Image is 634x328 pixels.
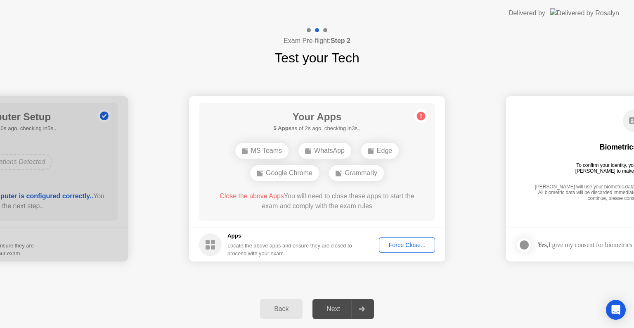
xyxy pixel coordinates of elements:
[235,143,289,159] div: MS Teams
[509,8,545,18] div: Delivered by
[273,109,360,124] h1: Your Apps
[315,305,352,313] div: Next
[361,143,399,159] div: Edge
[537,241,548,248] strong: Yes,
[227,242,352,257] div: Locate the above apps and ensure they are closed to proceed with your exam.
[273,125,291,131] b: 5 Apps
[329,165,384,181] div: Grammarly
[298,143,351,159] div: WhatsApp
[220,193,284,200] span: Close the above Apps
[312,299,374,319] button: Next
[550,8,619,18] img: Delivered by Rosalyn
[379,237,435,253] button: Force Close...
[382,242,432,248] div: Force Close...
[211,191,423,211] div: You will need to close these apps to start the exam and comply with the exam rules
[227,232,352,240] h5: Apps
[250,165,319,181] div: Google Chrome
[606,300,626,320] div: Open Intercom Messenger
[273,124,360,133] h5: as of 2s ago, checking in3s..
[263,305,300,313] div: Back
[284,36,350,46] h4: Exam Pre-flight:
[331,37,350,44] b: Step 2
[260,299,303,319] button: Back
[274,48,360,68] h1: Test your Tech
